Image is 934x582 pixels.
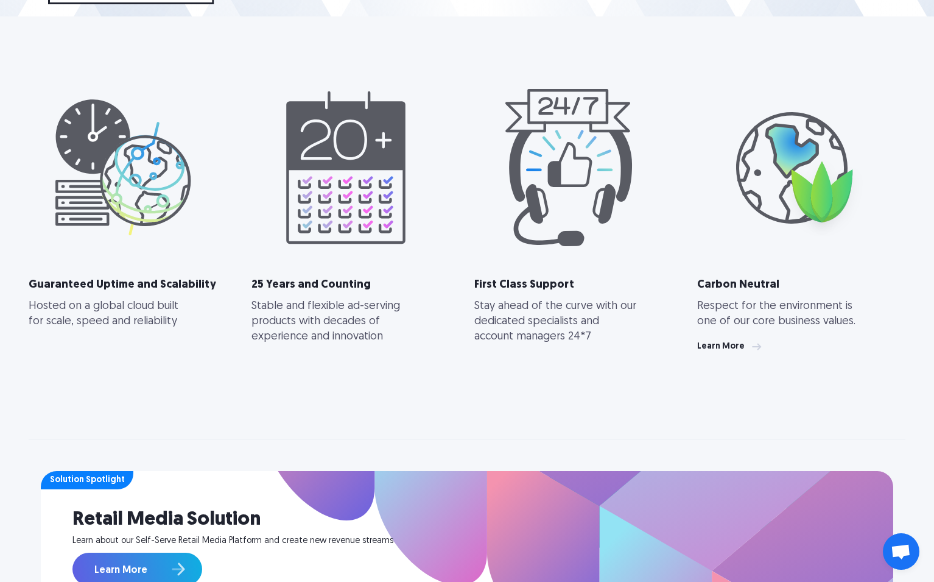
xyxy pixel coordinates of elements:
[474,278,683,293] h4: First Class Support
[72,537,893,545] div: Learn about our Self-Serve Retail Media Platform and create new revenue streams
[72,509,893,531] h2: Retail Media Solution
[251,299,418,345] p: Stable and flexible ad-serving products with decades of experience and innovation
[50,476,125,484] div: Solution Spotlight
[697,299,864,329] p: Respect for the environment is one of our core business values.
[29,299,195,329] p: Hosted on a global cloud built for scale, speed and reliability
[474,299,641,345] p: Stay ahead of the curve with our dedicated specialists and account managers 24*7
[29,278,237,293] h4: Guaranteed Uptime and Scalability
[251,278,460,293] h4: 25 Years and Counting
[697,342,764,351] a: Learn More
[883,533,919,570] div: Open chat
[697,278,905,293] h4: Carbon Neutral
